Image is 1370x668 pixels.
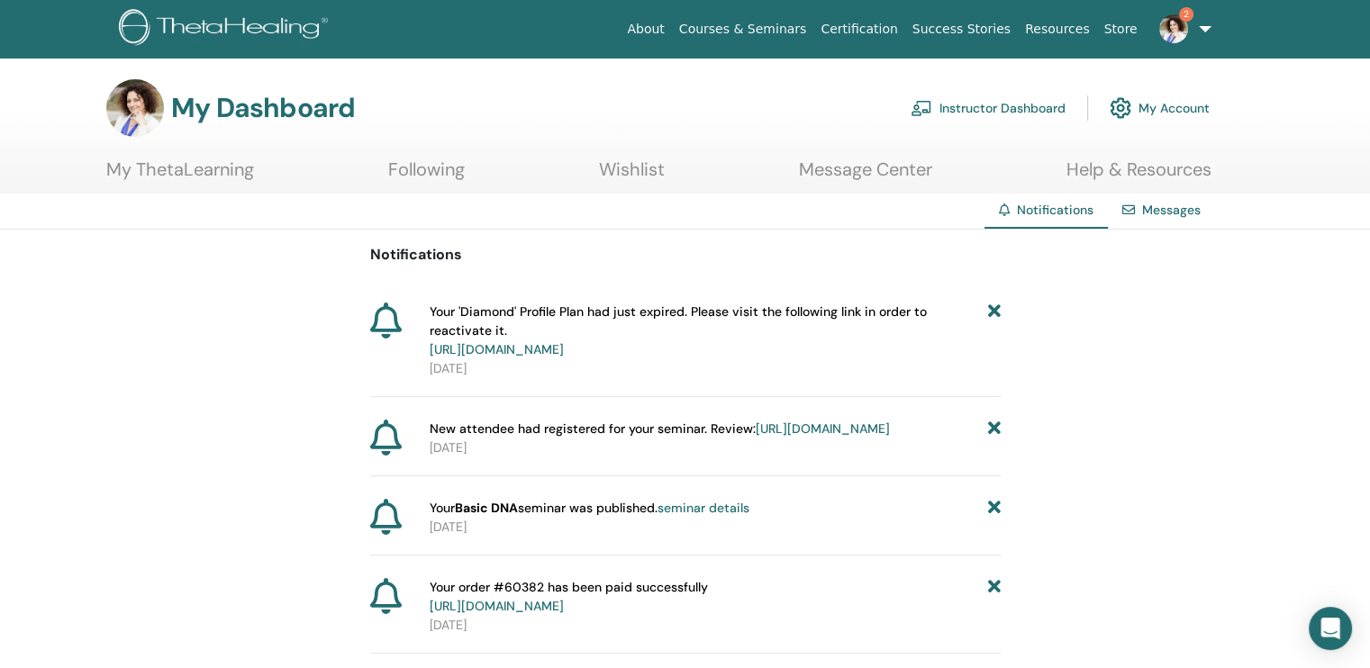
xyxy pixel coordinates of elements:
[370,244,1001,266] p: Notifications
[1159,14,1188,43] img: default.jpg
[1017,202,1093,218] span: Notifications
[905,13,1018,46] a: Success Stories
[430,616,1001,635] p: [DATE]
[813,13,904,46] a: Certification
[911,88,1066,128] a: Instructor Dashboard
[599,158,665,194] a: Wishlist
[106,158,254,194] a: My ThetaLearning
[455,500,518,516] strong: Basic DNA
[430,359,1001,378] p: [DATE]
[756,420,890,437] a: [URL][DOMAIN_NAME]
[1097,13,1145,46] a: Store
[430,420,890,438] span: New attendee had registered for your seminar. Review:
[1110,88,1210,128] a: My Account
[171,92,355,124] h3: My Dashboard
[388,158,465,194] a: Following
[620,13,671,46] a: About
[430,341,564,357] a: [URL][DOMAIN_NAME]
[430,578,708,616] span: Your order #60382 has been paid successfully
[430,518,1001,537] p: [DATE]
[1066,158,1211,194] a: Help & Resources
[1179,7,1193,22] span: 2
[911,100,932,116] img: chalkboard-teacher.svg
[430,438,1001,457] p: [DATE]
[1142,202,1201,218] a: Messages
[106,79,164,137] img: default.jpg
[799,158,932,194] a: Message Center
[430,499,749,518] span: Your seminar was published.
[119,9,334,50] img: logo.png
[1018,13,1097,46] a: Resources
[1309,607,1352,650] div: Open Intercom Messenger
[430,302,988,359] span: Your 'Diamond' Profile Plan had just expired. Please visit the following link in order to reactiv...
[658,500,749,516] a: seminar details
[672,13,814,46] a: Courses & Seminars
[430,598,564,614] a: [URL][DOMAIN_NAME]
[1110,93,1131,123] img: cog.svg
